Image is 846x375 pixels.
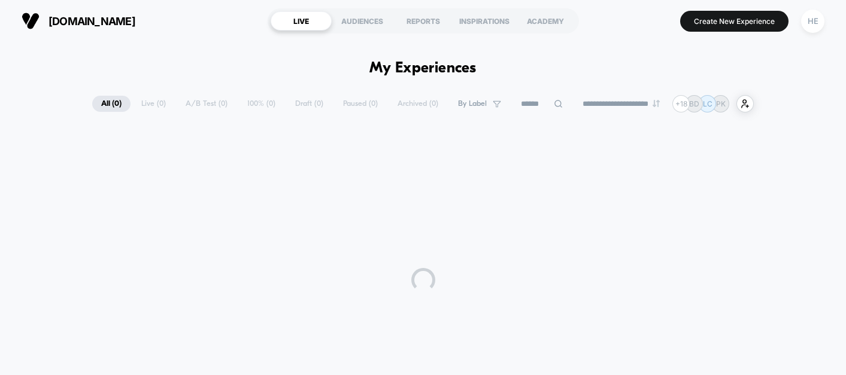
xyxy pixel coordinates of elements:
button: HE [798,9,828,33]
img: Visually logo [22,12,40,30]
span: [DOMAIN_NAME] [48,15,135,28]
img: end [653,100,660,107]
div: REPORTS [393,11,454,31]
button: [DOMAIN_NAME] [18,11,139,31]
div: HE [801,10,824,33]
p: BD [689,99,699,108]
p: LC [703,99,712,108]
h1: My Experiences [369,60,477,77]
span: By Label [458,99,487,108]
div: LIVE [271,11,332,31]
div: ACADEMY [515,11,576,31]
div: AUDIENCES [332,11,393,31]
div: + 18 [672,95,690,112]
button: Create New Experience [680,11,789,32]
span: All ( 0 ) [92,96,131,112]
p: PK [716,99,726,108]
div: INSPIRATIONS [454,11,515,31]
